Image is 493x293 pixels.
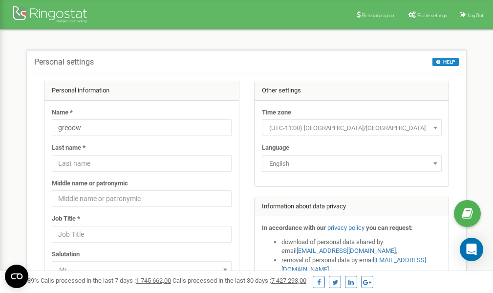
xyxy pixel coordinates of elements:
[52,155,232,172] input: Last name
[52,214,80,224] label: Job Title *
[262,224,326,231] strong: In accordance with our
[255,197,449,217] div: Information about data privacy
[55,263,228,277] span: Mr.
[52,179,128,188] label: Middle name or patronymic
[271,277,306,284] u: 7 427 293,00
[281,238,442,256] li: download of personal data shared by email ,
[34,58,94,67] h5: Personal settings
[52,108,73,117] label: Name *
[5,265,28,288] button: Open CMP widget
[281,256,442,274] li: removal of personal data by email ,
[41,277,171,284] span: Calls processed in the last 7 days :
[52,226,232,243] input: Job Title
[460,238,483,261] div: Open Intercom Messenger
[52,261,232,278] span: Mr.
[265,121,438,135] span: (UTC-11:00) Pacific/Midway
[44,81,239,101] div: Personal information
[366,224,413,231] strong: you can request:
[52,143,86,153] label: Last name *
[52,190,232,207] input: Middle name or patronymic
[136,277,171,284] u: 1 745 662,00
[52,119,232,136] input: Name
[265,157,438,171] span: English
[262,108,291,117] label: Time zone
[362,13,396,18] span: Referral program
[327,224,364,231] a: privacy policy
[262,155,442,172] span: English
[262,143,289,153] label: Language
[417,13,447,18] span: Profile settings
[172,277,306,284] span: Calls processed in the last 30 days :
[52,250,80,259] label: Salutation
[432,58,459,66] button: HELP
[262,119,442,136] span: (UTC-11:00) Pacific/Midway
[255,81,449,101] div: Other settings
[297,247,396,254] a: [EMAIL_ADDRESS][DOMAIN_NAME]
[468,13,483,18] span: Log Out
